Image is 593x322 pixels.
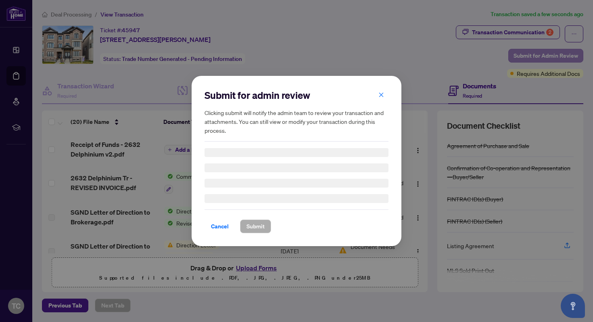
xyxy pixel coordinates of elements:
[378,92,384,98] span: close
[561,294,585,318] button: Open asap
[240,220,271,233] button: Submit
[211,220,229,233] span: Cancel
[205,108,388,135] h5: Clicking submit will notify the admin team to review your transaction and attachments. You can st...
[205,89,388,102] h2: Submit for admin review
[205,220,235,233] button: Cancel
